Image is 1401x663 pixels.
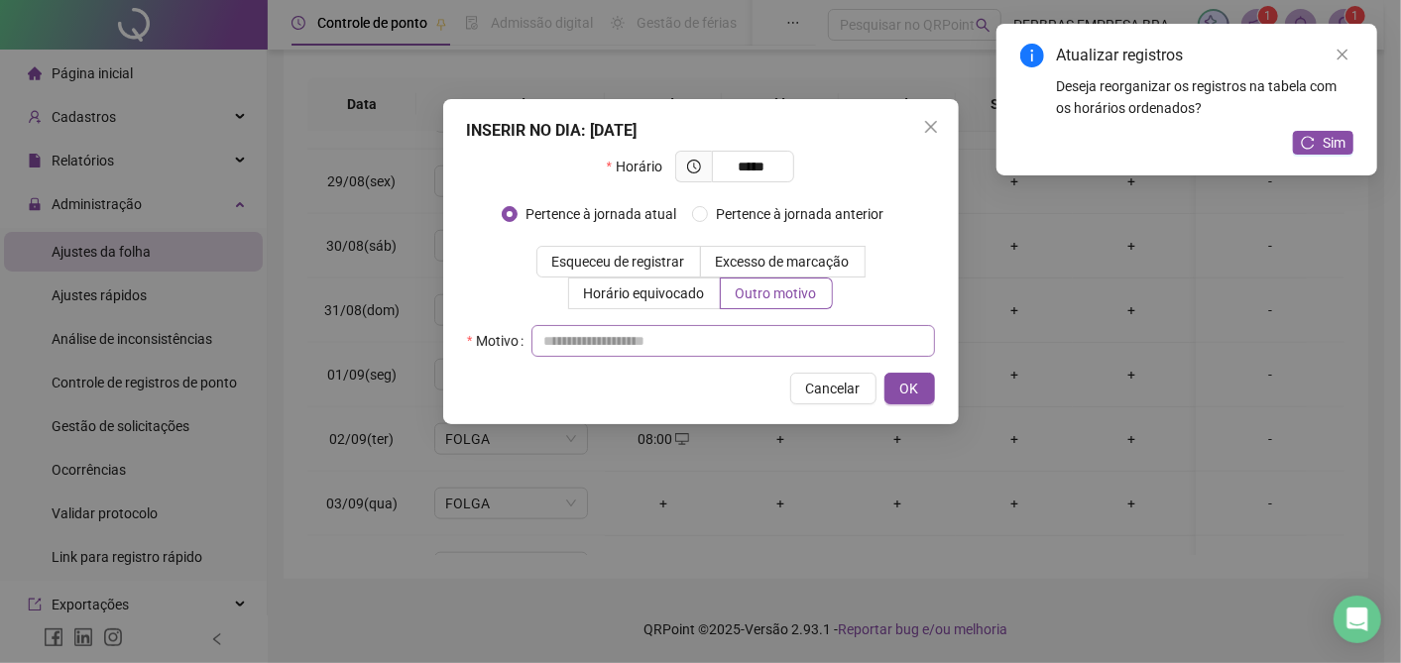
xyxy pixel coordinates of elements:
span: close [1336,48,1349,61]
span: clock-circle [687,160,701,173]
button: Close [915,111,947,143]
div: Atualizar registros [1056,44,1353,67]
span: Pertence à jornada anterior [708,203,891,225]
span: reload [1301,136,1315,150]
span: OK [900,378,919,399]
div: Open Intercom Messenger [1334,596,1381,643]
span: close [923,119,939,135]
label: Horário [607,151,675,182]
div: Deseja reorganizar os registros na tabela com os horários ordenados? [1056,75,1353,119]
label: Motivo [467,325,531,357]
span: Horário equivocado [584,285,705,301]
span: info-circle [1020,44,1044,67]
button: Sim [1293,131,1353,155]
button: Cancelar [790,373,876,404]
div: INSERIR NO DIA : [DATE] [467,119,935,143]
span: Esqueceu de registrar [552,254,685,270]
span: Excesso de marcação [716,254,850,270]
span: Cancelar [806,378,861,399]
span: Pertence à jornada atual [518,203,684,225]
a: Close [1332,44,1353,65]
button: OK [884,373,935,404]
span: Sim [1323,132,1345,154]
span: Outro motivo [736,285,817,301]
